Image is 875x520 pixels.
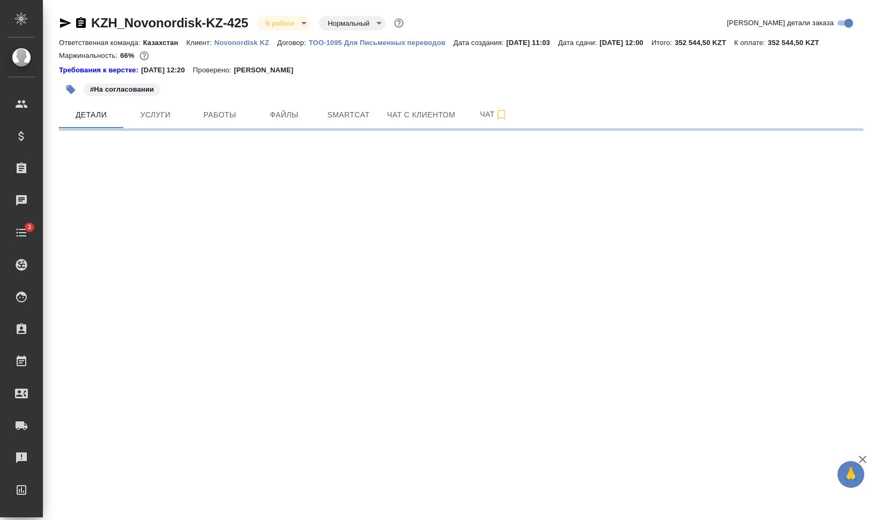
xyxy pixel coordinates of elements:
[495,108,508,121] svg: Подписаться
[558,39,599,47] p: Дата сдачи:
[120,51,137,60] p: 66%
[186,39,214,47] p: Клиент:
[277,39,309,47] p: Договор:
[59,17,72,29] button: Скопировать ссылку для ЯМессенджера
[59,51,120,60] p: Маржинальность:
[193,65,234,76] p: Проверено:
[599,39,651,47] p: [DATE] 12:00
[91,16,248,30] a: KZH_Novonordisk-KZ-425
[842,463,860,486] span: 🙏
[59,78,83,101] button: Добавить тэг
[387,108,455,122] span: Чат с клиентом
[324,19,373,28] button: Нормальный
[768,39,827,47] p: 352 544,50 KZT
[506,39,558,47] p: [DATE] 11:03
[3,219,40,246] a: 3
[727,18,834,28] span: [PERSON_NAME] детали заказа
[130,108,181,122] span: Услуги
[309,38,454,47] a: ТОО-1095 Для Письменных переводов
[137,49,151,63] button: 16841.84 RUB;
[468,108,520,121] span: Чат
[83,84,161,93] span: На согласовании
[734,39,768,47] p: К оплате:
[59,65,141,76] div: Нажми, чтобы открыть папку с инструкцией
[75,17,87,29] button: Скопировать ссылку
[59,39,143,47] p: Ответственная команда:
[141,65,193,76] p: [DATE] 12:20
[214,39,277,47] p: Novonordisk KZ
[257,16,310,31] div: В работе
[258,108,310,122] span: Файлы
[21,222,38,233] span: 3
[392,16,406,30] button: Доп статусы указывают на важность/срочность заказа
[234,65,301,76] p: [PERSON_NAME]
[309,39,454,47] p: ТОО-1095 Для Письменных переводов
[651,39,674,47] p: Итого:
[194,108,246,122] span: Работы
[262,19,298,28] button: В работе
[143,39,187,47] p: Казахстан
[214,38,277,47] a: Novonordisk KZ
[90,84,154,95] p: #На согласовании
[319,16,385,31] div: В работе
[454,39,506,47] p: Дата создания:
[65,108,117,122] span: Детали
[674,39,734,47] p: 352 544,50 KZT
[59,65,141,76] a: Требования к верстке:
[323,108,374,122] span: Smartcat
[837,461,864,488] button: 🙏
